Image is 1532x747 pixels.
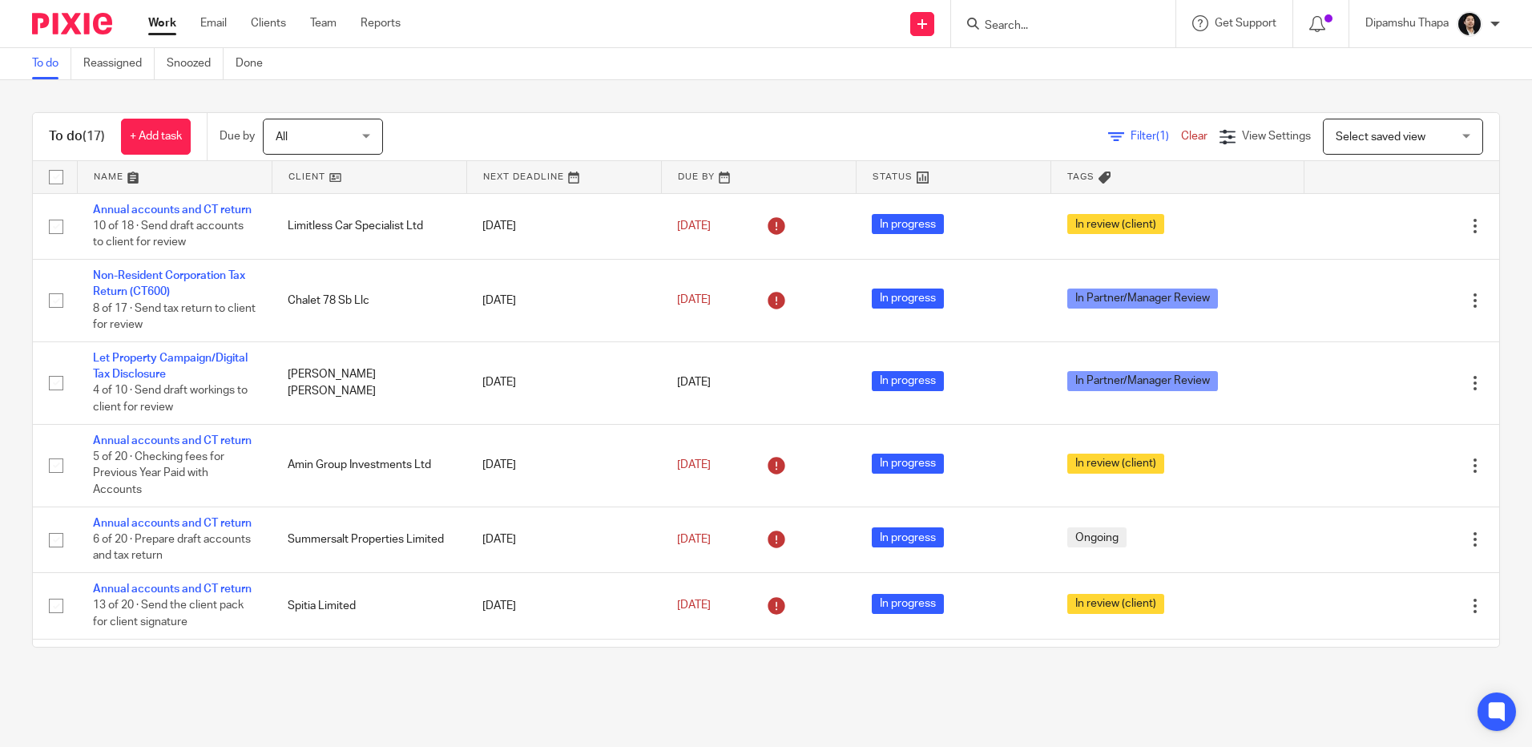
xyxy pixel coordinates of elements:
span: View Settings [1242,131,1311,142]
a: To do [32,48,71,79]
span: 5 of 20 · Checking fees for Previous Year Paid with Accounts [93,451,224,495]
td: Amin Group Investments Ltd [272,424,466,507]
a: Reports [361,15,401,31]
a: Annual accounts and CT return [93,204,252,216]
td: [DATE] [466,341,661,424]
td: [DATE] [466,507,661,572]
span: In review (client) [1067,454,1164,474]
span: In review (client) [1067,594,1164,614]
a: Let Property Campaign/Digital Tax Disclosure [93,353,248,380]
td: Spitia Limited [272,573,466,639]
span: In review (client) [1067,214,1164,234]
img: Dipamshu2.jpg [1457,11,1482,37]
a: + Add task [121,119,191,155]
img: Pixie [32,13,112,34]
span: 4 of 10 · Send draft workings to client for review [93,386,248,414]
td: [DATE] [466,259,661,341]
a: Team [310,15,337,31]
span: In progress [872,454,944,474]
a: Snoozed [167,48,224,79]
span: In Partner/Manager Review [1067,289,1218,309]
a: Clients [251,15,286,31]
span: In Partner/Manager Review [1067,371,1218,391]
a: Work [148,15,176,31]
input: Search [983,19,1127,34]
a: Annual accounts and CT return [93,583,252,595]
span: [DATE] [677,378,711,389]
span: [DATE] [677,534,711,545]
span: In progress [872,594,944,614]
span: Get Support [1215,18,1276,29]
span: In progress [872,371,944,391]
span: [DATE] [677,600,711,612]
td: [DATE] [466,424,661,507]
p: Dipamshu Thapa [1365,15,1449,31]
td: [DATE] [466,573,661,639]
span: All [276,131,288,143]
h1: To do [49,128,105,145]
td: [PERSON_NAME] [PERSON_NAME] [272,341,466,424]
a: Non-Resident Corporation Tax Return (CT600) [93,270,245,297]
span: Ongoing [1067,527,1127,547]
td: [PERSON_NAME] And Shep Limited [272,639,466,721]
span: 8 of 17 · Send tax return to client for review [93,303,256,331]
a: Email [200,15,227,31]
td: [DATE] [466,639,661,721]
span: Tags [1067,172,1095,181]
span: [DATE] [677,459,711,470]
a: Annual accounts and CT return [93,435,252,446]
span: In progress [872,289,944,309]
span: 13 of 20 · Send the client pack for client signature [93,600,244,628]
td: [DATE] [466,193,661,259]
span: [DATE] [677,295,711,306]
a: Clear [1181,131,1207,142]
span: [DATE] [677,220,711,232]
td: Chalet 78 Sb Llc [272,259,466,341]
span: In progress [872,214,944,234]
td: Limitless Car Specialist Ltd [272,193,466,259]
span: Select saved view [1336,131,1425,143]
a: Annual accounts and CT return [93,518,252,529]
td: Summersalt Properties Limited [272,507,466,572]
span: In progress [872,527,944,547]
span: 6 of 20 · Prepare draft accounts and tax return [93,534,251,562]
a: Done [236,48,275,79]
a: Reassigned [83,48,155,79]
p: Due by [220,128,255,144]
span: Filter [1131,131,1181,142]
span: (1) [1156,131,1169,142]
span: 10 of 18 · Send draft accounts to client for review [93,220,244,248]
span: (17) [83,130,105,143]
